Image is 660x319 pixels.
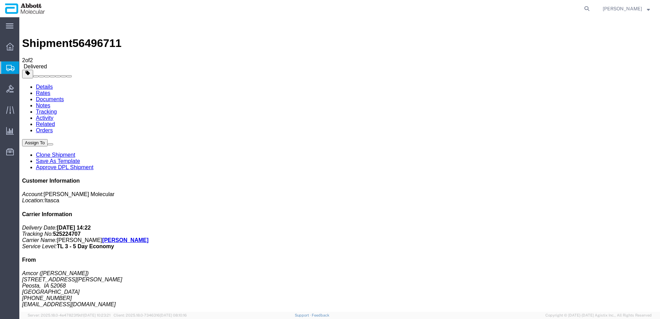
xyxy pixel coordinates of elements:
iframe: FS Legacy Container [19,17,660,312]
span: Jamie Lee [603,5,642,12]
img: logo [5,3,45,14]
span: Server: 2025.18.0-4e47823f9d1 [28,313,110,317]
button: [PERSON_NAME] [602,4,650,13]
a: Support [295,313,312,317]
span: Client: 2025.18.0-7346316 [114,313,187,317]
span: [DATE] 08:10:16 [160,313,187,317]
a: Feedback [312,313,329,317]
span: Copyright © [DATE]-[DATE] Agistix Inc., All Rights Reserved [545,312,652,318]
span: [DATE] 10:23:21 [84,313,110,317]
